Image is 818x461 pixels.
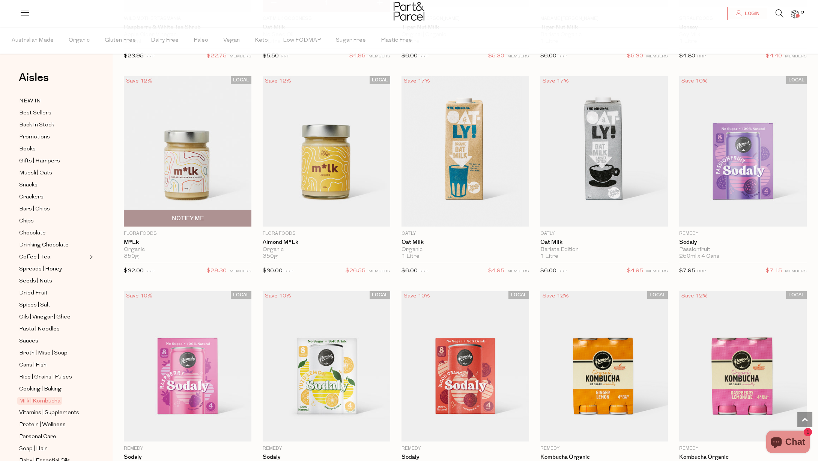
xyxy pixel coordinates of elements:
a: Pasta | Noodles [19,324,87,334]
a: Sodaly [124,454,251,461]
small: MEMBERS [230,54,251,59]
a: Sodaly [401,454,529,461]
small: RRP [697,54,706,59]
small: MEMBERS [646,54,668,59]
div: Organic [401,246,529,253]
span: Broth | Miso | Soup [19,349,68,358]
small: MEMBERS [507,269,529,273]
p: Oatly [401,230,529,237]
span: LOCAL [786,76,807,84]
span: Drinking Chocolate [19,241,69,250]
p: Remedy [401,445,529,452]
a: Broth | Miso | Soup [19,348,87,358]
span: 1 Litre [401,253,420,260]
span: $23.95 [124,53,144,59]
span: 350g [263,253,278,260]
div: Organic [263,246,390,253]
p: Flora Foods [124,230,251,237]
img: Oat Milk [540,76,668,227]
a: NEW IN [19,96,87,106]
div: Save 12% [263,76,293,86]
span: Cans | Fish [19,361,47,370]
span: $6.00 [540,268,556,274]
small: MEMBERS [785,269,807,273]
a: Rice | Grains | Pulses [19,372,87,382]
span: $6.00 [401,53,418,59]
a: Crackers [19,192,87,202]
span: Vitamins | Supplements [19,408,79,417]
div: Save 10% [263,291,293,301]
span: $32.00 [124,268,144,274]
span: $4.95 [627,266,643,276]
a: Dried Fruit [19,288,87,298]
span: $4.95 [488,266,504,276]
span: Rice | Grains | Pulses [19,373,72,382]
span: 2 [799,10,806,17]
span: $26.55 [346,266,365,276]
a: Milk | Kombucha [19,396,87,405]
div: Save 10% [124,291,155,301]
span: Pasta | Noodles [19,325,60,334]
small: MEMBERS [368,54,390,59]
small: RRP [420,54,428,59]
span: LOCAL [786,291,807,299]
span: LOCAL [231,291,251,299]
span: Cooking | Baking [19,385,62,394]
a: Muesli | Oats [19,168,87,178]
span: $4.95 [349,51,365,61]
span: $6.00 [401,268,418,274]
span: Australian Made [12,27,54,54]
a: 2 [791,10,798,18]
a: Coffee | Tea [19,252,87,262]
small: MEMBERS [507,54,529,59]
span: Crackers [19,193,44,202]
span: Dried Fruit [19,289,48,298]
span: LOCAL [370,291,390,299]
span: Low FODMAP [283,27,321,54]
img: Kombucha Organic [540,291,668,441]
div: Save 10% [679,76,710,86]
div: Passionfruit [679,246,807,253]
span: Keto [255,27,268,54]
span: $4.80 [679,53,695,59]
span: Sugar Free [336,27,366,54]
p: Remedy [263,445,390,452]
span: Bars | Chips [19,205,50,214]
span: $30.00 [263,268,283,274]
span: Oils | Vinegar | Ghee [19,313,71,322]
span: $22.75 [207,51,227,61]
a: Sauces [19,336,87,346]
span: Soap | Hair [19,444,47,453]
span: Coffee | Tea [19,253,50,262]
small: RRP [284,269,293,273]
small: RRP [558,54,567,59]
span: Spices | Salt [19,301,50,310]
a: Drinking Chocolate [19,240,87,250]
button: Expand/Collapse Coffee | Tea [88,252,93,261]
span: LOCAL [231,76,251,84]
span: Chocolate [19,229,46,238]
span: Protein | Wellness [19,420,66,429]
img: Almond M*lk [263,76,390,227]
a: Spices | Salt [19,300,87,310]
span: Gluten Free [105,27,136,54]
a: Kombucha Organic [679,454,807,461]
span: Spreads | Honey [19,265,62,274]
div: Organic [124,246,251,253]
span: Best Sellers [19,109,51,118]
span: Promotions [19,133,50,142]
inbox-online-store-chat: Shopify online store chat [764,431,812,455]
small: RRP [697,269,706,273]
a: Oat Milk [401,239,529,246]
div: Save 17% [401,76,432,86]
img: Sodaly [263,291,390,441]
img: Sodaly [679,76,807,227]
span: Login [743,11,759,17]
a: Cans | Fish [19,360,87,370]
a: Aisles [19,72,49,91]
a: Back In Stock [19,120,87,130]
a: Seeds | Nuts [19,276,87,286]
div: Save 12% [124,76,155,86]
span: Seeds | Nuts [19,277,52,286]
div: Save 12% [679,291,710,301]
